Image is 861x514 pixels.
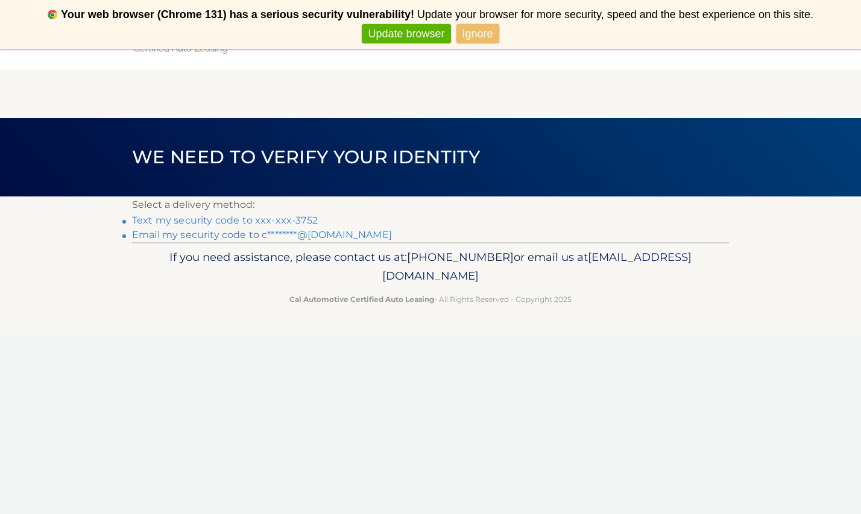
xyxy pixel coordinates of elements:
span: [PHONE_NUMBER] [407,250,514,264]
p: Select a delivery method: [132,196,729,213]
b: Your web browser (Chrome 131) has a serious security vulnerability! [61,8,414,20]
strong: Cal Automotive Certified Auto Leasing [289,295,434,304]
a: Text my security code to xxx-xxx-3752 [132,215,318,226]
a: Email my security code to c********@[DOMAIN_NAME] [132,229,392,240]
a: Ignore [456,24,499,44]
span: Update your browser for more security, speed and the best experience on this site. [417,8,813,20]
p: - All Rights Reserved - Copyright 2025 [140,293,721,306]
a: Update browser [362,24,450,44]
p: If you need assistance, please contact us at: or email us at [140,248,721,286]
span: We need to verify your identity [132,146,480,168]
